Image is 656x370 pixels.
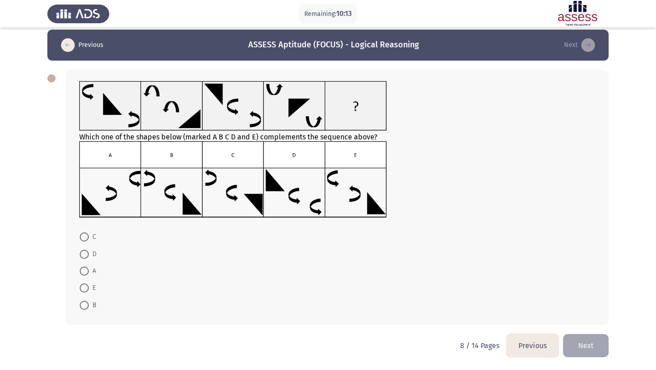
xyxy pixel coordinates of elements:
img: Assessment logo of ASSESS Focus 4 Module Assessment (EN/AR) (Advanced - IB) [547,1,609,26]
button: load previous page [58,38,106,52]
img: UkFYYV8wMTlfQS5wbmcxNjkxMjk3NzczMTk0.png [79,81,387,131]
button: load next page [561,38,598,52]
button: load next page [563,334,609,357]
div: Which one of the shapes below (marked A B C D and E) complements the sequence above? [79,81,595,220]
span: A [89,266,96,277]
h3: ASSESS Aptitude (FOCUS) - Logical Reasoning [248,39,419,51]
span: E [89,283,96,293]
button: load previous page [507,334,559,357]
p: Remaining: [304,8,352,20]
span: B [89,300,96,311]
span: D [89,249,97,260]
span: C [89,231,96,242]
p: 8 / 14 Pages [460,341,499,350]
img: UkFYYV8wMTlfQi5wbmcxNjkxMjk3Nzk0OTEz.png [79,141,387,218]
span: 10:13 [336,9,352,18]
img: Assess Talent Management logo [47,1,109,26]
